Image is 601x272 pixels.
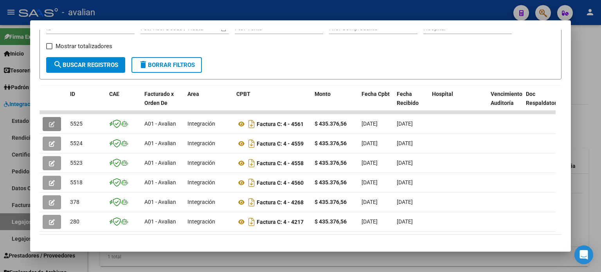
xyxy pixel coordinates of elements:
[397,160,413,166] span: [DATE]
[144,199,176,205] span: A01 - Avalian
[315,199,347,205] strong: $ 435.376,56
[397,199,413,205] span: [DATE]
[523,86,570,120] datatable-header-cell: Doc Respaldatoria
[362,160,378,166] span: [DATE]
[247,118,257,130] i: Descargar documento
[67,86,106,120] datatable-header-cell: ID
[315,140,347,146] strong: $ 435.376,56
[70,121,83,127] span: 5525
[144,91,174,106] span: Facturado x Orden De
[70,160,83,166] span: 5523
[247,196,257,209] i: Descargar documento
[362,199,378,205] span: [DATE]
[139,60,148,69] mat-icon: delete
[187,140,215,146] span: Integración
[70,140,83,146] span: 5524
[187,179,215,186] span: Integración
[247,137,257,150] i: Descargar documento
[491,91,522,106] span: Vencimiento Auditoría
[397,121,413,127] span: [DATE]
[144,179,176,186] span: A01 - Avalian
[257,141,304,147] strong: Factura C: 4 - 4559
[397,140,413,146] span: [DATE]
[187,160,215,166] span: Integración
[257,219,304,225] strong: Factura C: 4 - 4217
[233,86,311,120] datatable-header-cell: CPBT
[315,91,331,97] span: Monto
[397,91,419,106] span: Fecha Recibido
[526,91,561,106] span: Doc Respaldatoria
[131,57,202,73] button: Borrar Filtros
[429,86,488,120] datatable-header-cell: Hospital
[257,160,304,166] strong: Factura C: 4 - 4558
[358,86,394,120] datatable-header-cell: Fecha Cpbt
[139,61,195,68] span: Borrar Filtros
[315,160,347,166] strong: $ 435.376,56
[247,216,257,228] i: Descargar documento
[109,91,119,97] span: CAE
[53,61,118,68] span: Buscar Registros
[257,199,304,205] strong: Factura C: 4 - 4268
[315,179,347,186] strong: $ 435.376,56
[247,157,257,169] i: Descargar documento
[315,218,347,225] strong: $ 435.376,56
[397,218,413,225] span: [DATE]
[187,91,199,97] span: Area
[219,24,228,33] button: Open calendar
[141,86,184,120] datatable-header-cell: Facturado x Orden De
[70,199,79,205] span: 378
[394,86,429,120] datatable-header-cell: Fecha Recibido
[574,245,593,264] div: Open Intercom Messenger
[144,160,176,166] span: A01 - Avalian
[432,91,453,97] span: Hospital
[362,218,378,225] span: [DATE]
[311,86,358,120] datatable-header-cell: Monto
[187,218,215,225] span: Integración
[70,91,75,97] span: ID
[144,121,176,127] span: A01 - Avalian
[144,140,176,146] span: A01 - Avalian
[397,179,413,186] span: [DATE]
[187,121,215,127] span: Integración
[362,91,390,97] span: Fecha Cpbt
[236,91,250,97] span: CPBT
[362,179,378,186] span: [DATE]
[70,218,79,225] span: 280
[70,179,83,186] span: 5518
[257,121,304,127] strong: Factura C: 4 - 4561
[40,235,561,254] div: 6 total
[362,121,378,127] span: [DATE]
[184,86,233,120] datatable-header-cell: Area
[144,218,176,225] span: A01 - Avalian
[46,57,125,73] button: Buscar Registros
[56,41,112,51] span: Mostrar totalizadores
[257,180,304,186] strong: Factura C: 4 - 4560
[315,121,347,127] strong: $ 435.376,56
[187,199,215,205] span: Integración
[247,177,257,189] i: Descargar documento
[362,140,378,146] span: [DATE]
[106,86,141,120] datatable-header-cell: CAE
[53,60,63,69] mat-icon: search
[488,86,523,120] datatable-header-cell: Vencimiento Auditoría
